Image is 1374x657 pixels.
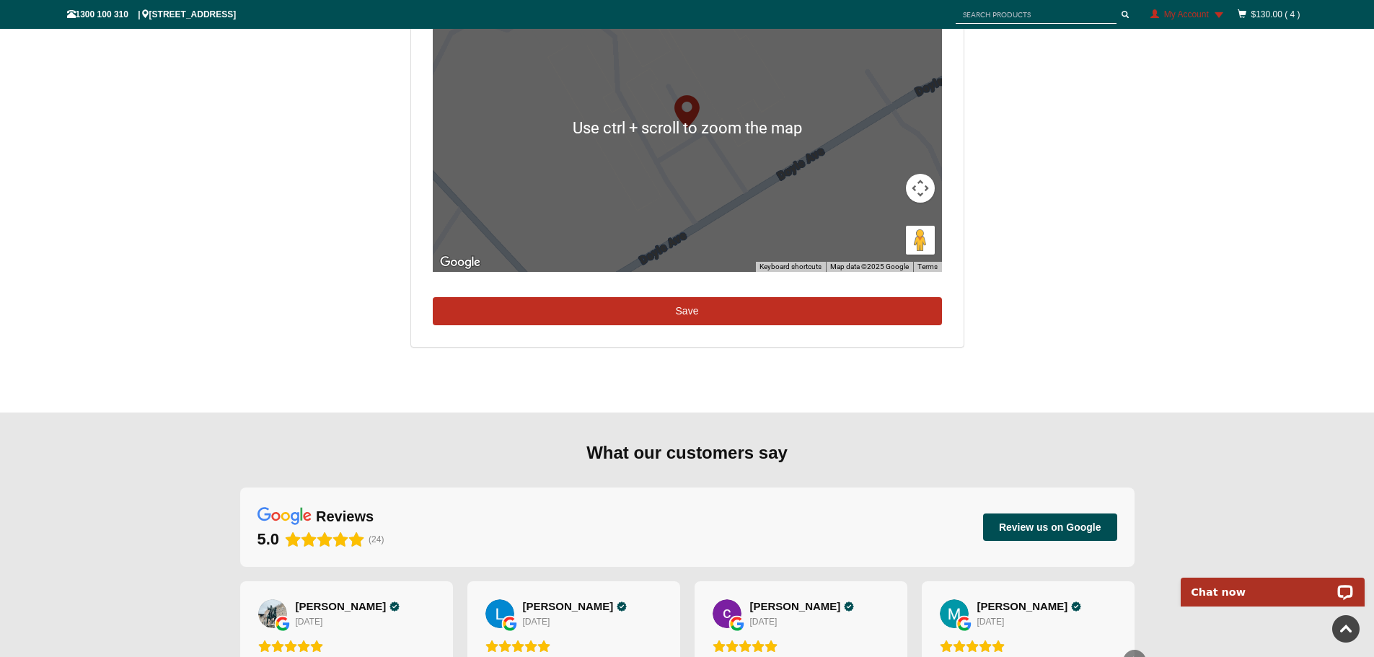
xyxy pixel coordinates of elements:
[906,226,935,255] button: Drag Pegman onto the map to open Street View
[977,616,1005,627] div: [DATE]
[759,262,822,272] button: Keyboard shortcuts
[940,640,1117,653] div: Rating: 5.0 out of 5
[258,599,287,628] a: View on Google
[433,297,942,326] button: Save
[257,529,365,550] div: Rating: 5.0 out of 5
[67,9,237,19] span: 1300 100 310 | [STREET_ADDRESS]
[977,600,1068,613] span: [PERSON_NAME]
[750,600,855,613] a: Review by chen buqi
[956,6,1117,24] input: SEARCH PRODUCTS
[296,600,400,613] a: Review by George XING
[296,616,323,627] div: [DATE]
[977,600,1082,613] a: Review by Meng Feng
[713,599,741,628] a: View on Google
[316,507,374,526] div: reviews
[940,599,969,628] a: View on Google
[713,640,889,653] div: Rating: 5.0 out of 5
[523,616,550,627] div: [DATE]
[983,513,1117,541] button: Review us on Google
[257,529,280,550] div: 5.0
[436,253,484,272] a: Open this area in Google Maps (opens a new window)
[369,534,384,544] span: (24)
[713,599,741,628] img: chen buqi
[1071,601,1081,612] div: Verified Customer
[750,600,841,613] span: [PERSON_NAME]
[523,600,627,613] a: Review by Louise Veenstra
[258,599,287,628] img: George XING
[1251,9,1300,19] a: $130.00 ( 4 )
[485,599,514,628] img: Louise Veenstra
[296,600,387,613] span: [PERSON_NAME]
[258,640,435,653] div: Rating: 5.0 out of 5
[844,601,854,612] div: Verified Customer
[940,599,969,628] img: Meng Feng
[1164,9,1209,19] span: My Account
[436,253,484,272] img: Google
[999,521,1101,534] span: Review us on Google
[830,263,909,270] span: Map data ©2025 Google
[617,601,627,612] div: Verified Customer
[750,616,778,627] div: [DATE]
[485,640,662,653] div: Rating: 5.0 out of 5
[389,601,400,612] div: Verified Customer
[917,263,938,270] a: Terms
[240,441,1135,464] div: What our customers say
[1171,561,1374,607] iframe: LiveChat chat widget
[906,174,935,203] button: Map camera controls
[485,599,514,628] a: View on Google
[674,95,700,128] div: Unit 7, 20 Doyle Avenue, UNANDERRA NSW 2526
[523,600,614,613] span: [PERSON_NAME]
